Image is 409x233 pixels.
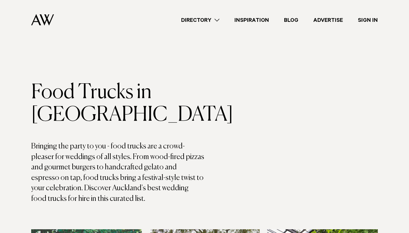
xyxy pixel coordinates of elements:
[174,16,227,24] a: Directory
[277,16,306,24] a: Blog
[31,141,205,204] p: Bringing the party to you - food trucks are a crowd-pleaser for weddings of all styles. From wood...
[306,16,350,24] a: Advertise
[31,81,205,126] h1: Food Trucks in [GEOGRAPHIC_DATA]
[31,14,54,26] img: Auckland Weddings Logo
[227,16,277,24] a: Inspiration
[350,16,385,24] a: Sign In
